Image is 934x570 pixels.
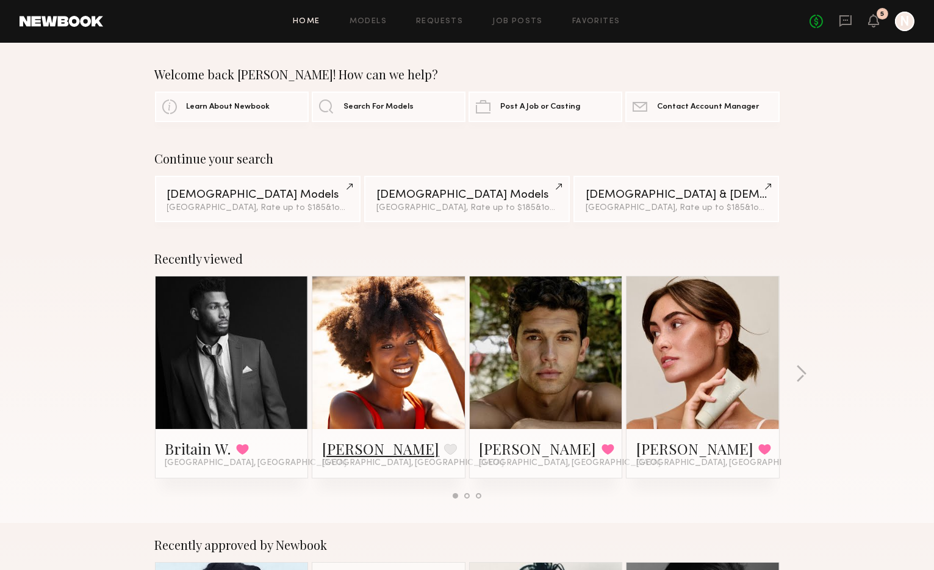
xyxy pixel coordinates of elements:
div: Recently approved by Newbook [155,538,780,552]
div: Continue your search [155,151,780,166]
span: & 1 other filter [326,204,379,212]
span: Contact Account Manager [657,103,759,111]
a: Models [350,18,387,26]
a: Post A Job or Casting [469,92,622,122]
a: [PERSON_NAME] [636,439,753,458]
div: [GEOGRAPHIC_DATA], Rate up to $185 [586,204,767,212]
a: [DEMOGRAPHIC_DATA] Models[GEOGRAPHIC_DATA], Rate up to $185&1other filter [364,176,570,222]
a: Contact Account Manager [625,92,779,122]
a: Home [293,18,320,26]
span: [GEOGRAPHIC_DATA], [GEOGRAPHIC_DATA] [636,458,818,468]
div: [GEOGRAPHIC_DATA], Rate up to $185 [376,204,558,212]
a: Britain W. [165,439,231,458]
span: Search For Models [343,103,414,111]
a: [DEMOGRAPHIC_DATA] Models[GEOGRAPHIC_DATA], Rate up to $185&1other filter [155,176,361,222]
div: [DEMOGRAPHIC_DATA] Models [167,189,348,201]
a: [DEMOGRAPHIC_DATA] & [DEMOGRAPHIC_DATA] Models[GEOGRAPHIC_DATA], Rate up to $185&1other filter [573,176,779,222]
span: [GEOGRAPHIC_DATA], [GEOGRAPHIC_DATA] [165,458,347,468]
a: [PERSON_NAME] [480,439,597,458]
span: Post A Job or Casting [500,103,580,111]
div: [DEMOGRAPHIC_DATA] Models [376,189,558,201]
a: Requests [416,18,463,26]
a: Learn About Newbook [155,92,309,122]
a: Job Posts [492,18,543,26]
span: & 1 other filter [536,204,588,212]
a: Favorites [572,18,620,26]
a: N [895,12,914,31]
div: Recently viewed [155,251,780,266]
div: [DEMOGRAPHIC_DATA] & [DEMOGRAPHIC_DATA] Models [586,189,767,201]
span: Learn About Newbook [187,103,270,111]
span: [GEOGRAPHIC_DATA], [GEOGRAPHIC_DATA] [480,458,661,468]
div: [GEOGRAPHIC_DATA], Rate up to $185 [167,204,348,212]
a: [PERSON_NAME] [322,439,439,458]
span: [GEOGRAPHIC_DATA], [GEOGRAPHIC_DATA] [322,458,504,468]
span: & 1 other filter [745,204,797,212]
a: Search For Models [312,92,465,122]
div: Welcome back [PERSON_NAME]! How can we help? [155,67,780,82]
div: 5 [881,11,885,18]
